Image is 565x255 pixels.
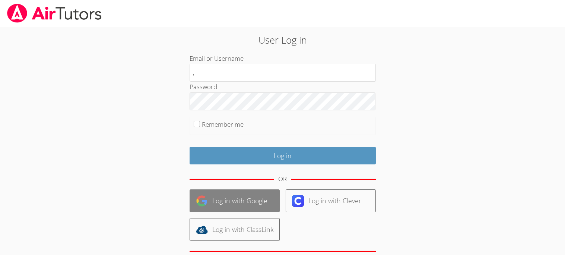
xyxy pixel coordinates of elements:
[278,174,287,185] div: OR
[190,82,217,91] label: Password
[196,195,208,207] img: google-logo-50288ca7cdecda66e5e0955fdab243c47b7ad437acaf1139b6f446037453330a.svg
[130,33,435,47] h2: User Log in
[292,195,304,207] img: clever-logo-6eab21bc6e7a338710f1a6ff85c0baf02591cd810cc4098c63d3a4b26e2feb20.svg
[196,224,208,236] img: classlink-logo-d6bb404cc1216ec64c9a2012d9dc4662098be43eaf13dc465df04b49fa7ab582.svg
[190,147,376,164] input: Log in
[6,4,102,23] img: airtutors_banner-c4298cdbf04f3fff15de1276eac7730deb9818008684d7c2e4769d2f7ddbe033.png
[190,218,280,241] a: Log in with ClassLink
[190,189,280,212] a: Log in with Google
[190,54,244,63] label: Email or Username
[286,189,376,212] a: Log in with Clever
[202,120,244,129] label: Remember me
